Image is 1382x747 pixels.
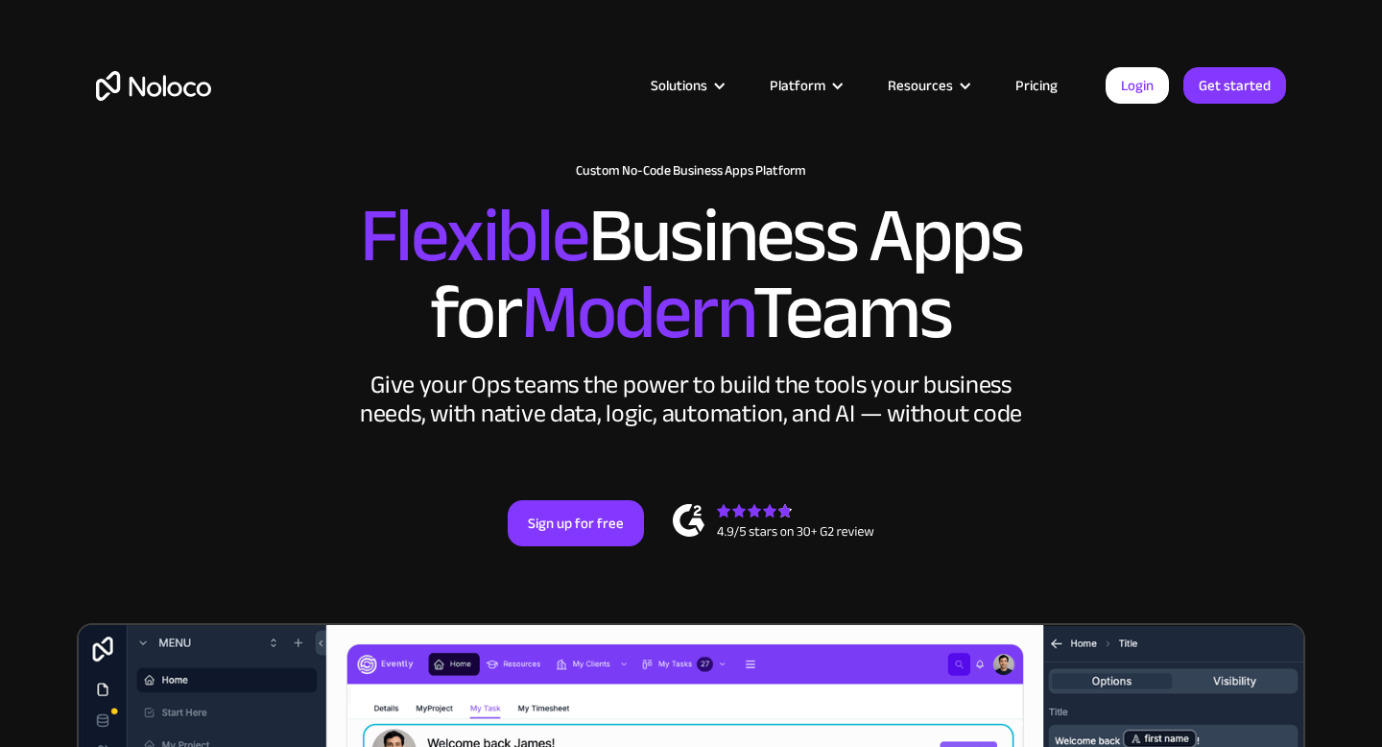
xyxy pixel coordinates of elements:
a: Get started [1183,67,1286,104]
a: home [96,71,211,101]
a: Login [1106,67,1169,104]
div: Resources [888,73,953,98]
div: Solutions [651,73,707,98]
div: Platform [770,73,825,98]
div: Solutions [627,73,746,98]
h2: Business Apps for Teams [96,198,1286,351]
span: Flexible [360,164,588,307]
a: Sign up for free [508,500,644,546]
a: Pricing [991,73,1082,98]
span: Modern [521,241,752,384]
div: Resources [864,73,991,98]
div: Give your Ops teams the power to build the tools your business needs, with native data, logic, au... [355,371,1027,428]
div: Platform [746,73,864,98]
